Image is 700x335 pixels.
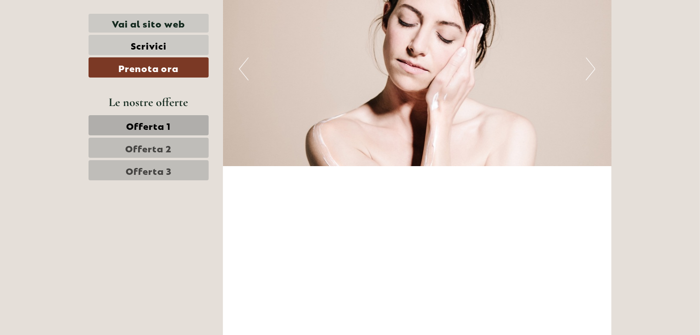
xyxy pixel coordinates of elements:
[7,25,127,53] div: Buon giorno, come possiamo aiutarla?
[164,7,197,22] div: [DATE]
[89,94,209,111] div: Le nostre offerte
[89,14,209,33] a: Vai al sito web
[14,45,122,51] small: 19:06
[89,35,209,55] a: Scrivici
[307,238,361,258] button: Invia
[127,119,171,132] span: Offerta 1
[586,57,595,80] button: Next
[239,57,249,80] button: Previous
[126,141,172,154] span: Offerta 2
[14,27,122,34] div: [GEOGRAPHIC_DATA]
[126,164,172,177] span: Offerta 3
[89,57,209,78] a: Prenota ora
